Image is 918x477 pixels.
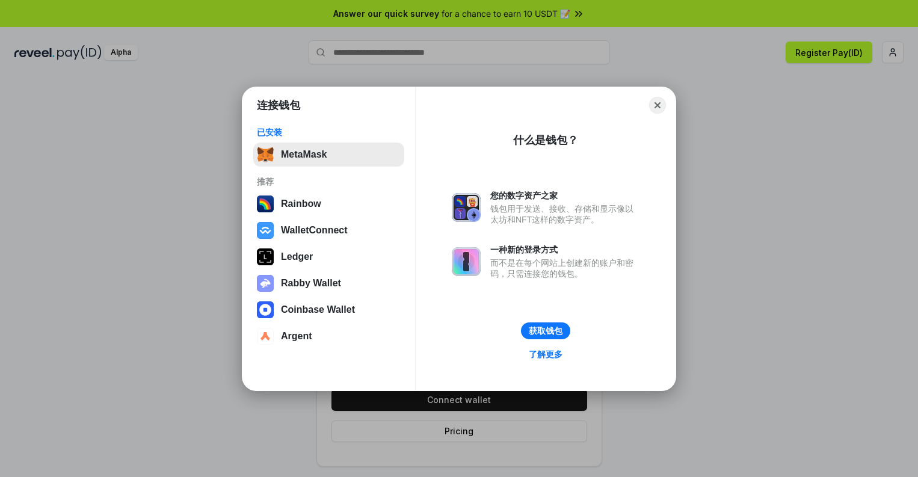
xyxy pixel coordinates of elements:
div: 一种新的登录方式 [490,244,639,255]
div: 推荐 [257,176,401,187]
img: svg+xml,%3Csvg%20width%3D%2228%22%20height%3D%2228%22%20viewBox%3D%220%200%2028%2028%22%20fill%3D... [257,222,274,239]
div: 钱包用于发送、接收、存储和显示像以太坊和NFT这样的数字资产。 [490,203,639,225]
div: 而不是在每个网站上创建新的账户和密码，只需连接您的钱包。 [490,257,639,279]
button: Coinbase Wallet [253,298,404,322]
div: 什么是钱包？ [513,133,578,147]
button: MetaMask [253,143,404,167]
div: 已安装 [257,127,401,138]
button: Ledger [253,245,404,269]
div: Argent [281,331,312,342]
button: Close [649,97,666,114]
div: WalletConnect [281,225,348,236]
img: svg+xml,%3Csvg%20xmlns%3D%22http%3A%2F%2Fwww.w3.org%2F2000%2Fsvg%22%20fill%3D%22none%22%20viewBox... [257,275,274,292]
img: svg+xml,%3Csvg%20width%3D%2228%22%20height%3D%2228%22%20viewBox%3D%220%200%2028%2028%22%20fill%3D... [257,328,274,345]
h1: 连接钱包 [257,98,300,112]
img: svg+xml,%3Csvg%20xmlns%3D%22http%3A%2F%2Fwww.w3.org%2F2000%2Fsvg%22%20width%3D%2228%22%20height%3... [257,248,274,265]
img: svg+xml,%3Csvg%20xmlns%3D%22http%3A%2F%2Fwww.w3.org%2F2000%2Fsvg%22%20fill%3D%22none%22%20viewBox... [452,247,481,276]
a: 了解更多 [522,346,570,362]
button: 获取钱包 [521,322,570,339]
img: svg+xml,%3Csvg%20fill%3D%22none%22%20height%3D%2233%22%20viewBox%3D%220%200%2035%2033%22%20width%... [257,146,274,163]
button: Argent [253,324,404,348]
div: Ledger [281,251,313,262]
button: Rabby Wallet [253,271,404,295]
img: svg+xml,%3Csvg%20width%3D%2228%22%20height%3D%2228%22%20viewBox%3D%220%200%2028%2028%22%20fill%3D... [257,301,274,318]
div: Rabby Wallet [281,278,341,289]
div: Rainbow [281,198,321,209]
button: Rainbow [253,192,404,216]
div: 获取钱包 [529,325,562,336]
div: 了解更多 [529,349,562,360]
img: svg+xml,%3Csvg%20xmlns%3D%22http%3A%2F%2Fwww.w3.org%2F2000%2Fsvg%22%20fill%3D%22none%22%20viewBox... [452,193,481,222]
div: MetaMask [281,149,327,160]
button: WalletConnect [253,218,404,242]
div: 您的数字资产之家 [490,190,639,201]
div: Coinbase Wallet [281,304,355,315]
img: svg+xml,%3Csvg%20width%3D%22120%22%20height%3D%22120%22%20viewBox%3D%220%200%20120%20120%22%20fil... [257,195,274,212]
